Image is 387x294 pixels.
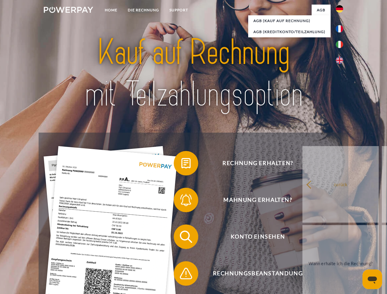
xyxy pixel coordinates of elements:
button: Mahnung erhalten? [174,188,333,212]
div: zurück [306,180,375,188]
img: qb_warning.svg [178,266,194,281]
a: SUPPORT [164,5,193,16]
span: Rechnung erhalten? [183,151,333,175]
button: Rechnungsbeanstandung [174,261,333,286]
img: it [336,41,343,48]
div: Wann erhalte ich die Rechnung? [306,259,375,267]
iframe: Schaltfläche zum Öffnen des Messaging-Fensters [362,269,382,289]
img: fr [336,25,343,32]
a: DIE RECHNUNG [123,5,164,16]
span: Mahnung erhalten? [183,188,333,212]
a: agb [312,5,331,16]
img: qb_bell.svg [178,192,194,208]
img: logo-powerpay-white.svg [44,7,93,13]
a: Home [100,5,123,16]
img: qb_search.svg [178,229,194,244]
button: Konto einsehen [174,224,333,249]
img: de [336,5,343,13]
button: Rechnung erhalten? [174,151,333,175]
span: Konto einsehen [183,224,333,249]
img: en [336,57,343,64]
img: qb_bill.svg [178,156,194,171]
a: AGB (Kreditkonto/Teilzahlung) [248,26,331,37]
a: AGB (Kauf auf Rechnung) [248,15,331,26]
span: Rechnungsbeanstandung [183,261,333,286]
img: title-powerpay_de.svg [59,29,328,117]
